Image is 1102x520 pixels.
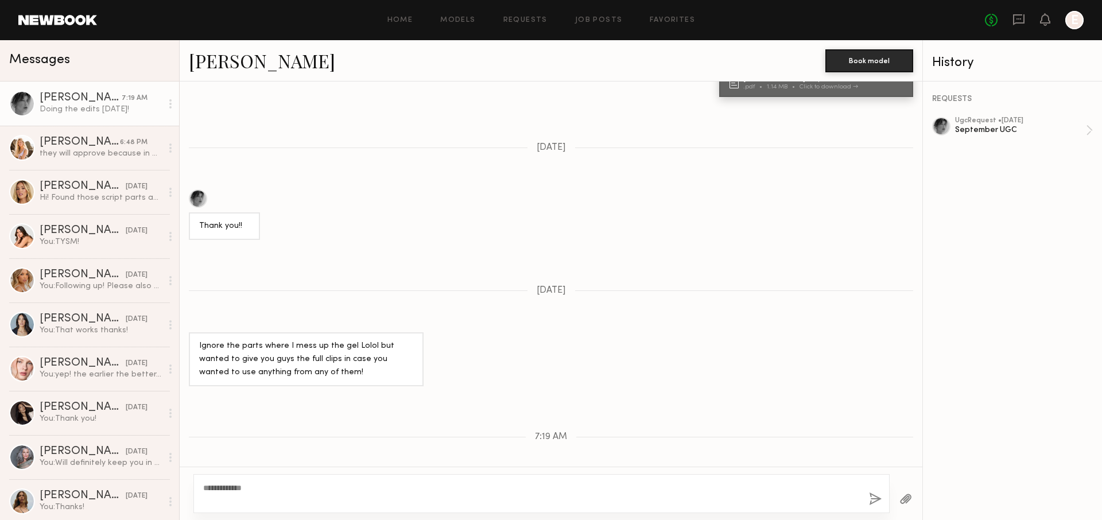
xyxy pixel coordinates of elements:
[575,17,623,24] a: Job Posts
[126,314,148,325] div: [DATE]
[40,137,120,148] div: [PERSON_NAME]
[650,17,695,24] a: Favorites
[503,17,548,24] a: Requests
[440,17,475,24] a: Models
[9,53,70,67] span: Messages
[730,75,906,90] a: [PERSON_NAME] September Creator Brief.pdf1.14 MBClick to download
[537,143,566,153] span: [DATE]
[40,358,126,369] div: [PERSON_NAME]
[40,502,162,513] div: You: Thanks!
[535,432,567,442] span: 7:19 AM
[800,84,858,90] div: Click to download
[767,84,800,90] div: 1.14 MB
[120,137,148,148] div: 6:48 PM
[743,84,767,90] div: .pdf
[40,192,162,203] div: Hi! Found those script parts and reuploaded to the drive folder I submitted! :) Labeled them all ...
[955,117,1086,125] div: ugc Request • [DATE]
[126,402,148,413] div: [DATE]
[825,49,913,72] button: Book model
[955,125,1086,135] div: September UGC
[40,457,162,468] div: You: Will definitely keep you in mind :)
[40,446,126,457] div: [PERSON_NAME]
[126,181,148,192] div: [DATE]
[199,220,250,233] div: Thank you!!
[40,104,162,115] div: Doing the edits [DATE]!
[126,447,148,457] div: [DATE]
[387,17,413,24] a: Home
[126,226,148,236] div: [DATE]
[126,491,148,502] div: [DATE]
[40,236,162,247] div: You: TYSM!
[199,340,413,379] div: Ignore the parts where I mess up the gel Lolol but wanted to give you guys the full clips in case...
[40,369,162,380] div: You: yep! the earlier the better, thanks!
[825,55,913,65] a: Book model
[189,48,335,73] a: [PERSON_NAME]
[40,148,162,159] div: they will approve because in perpetuity is not typical for UGC. we are chatting now.
[40,402,126,413] div: [PERSON_NAME]
[122,93,148,104] div: 7:19 AM
[40,325,162,336] div: You: That works thanks!
[40,281,162,292] div: You: Following up! Please also sign the agreement, it's coming from [GEOGRAPHIC_DATA]
[955,117,1093,143] a: ugcRequest •[DATE]September UGC
[932,95,1093,103] div: REQUESTS
[126,270,148,281] div: [DATE]
[932,56,1093,69] div: History
[40,413,162,424] div: You: Thank you!
[40,313,126,325] div: [PERSON_NAME]
[40,181,126,192] div: [PERSON_NAME]
[537,286,566,296] span: [DATE]
[40,225,126,236] div: [PERSON_NAME]
[126,358,148,369] div: [DATE]
[1065,11,1084,29] a: E
[40,92,122,104] div: [PERSON_NAME]
[40,490,126,502] div: [PERSON_NAME]
[40,269,126,281] div: [PERSON_NAME]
